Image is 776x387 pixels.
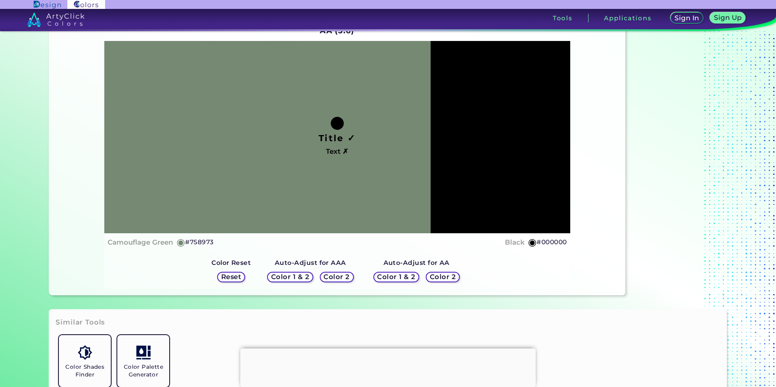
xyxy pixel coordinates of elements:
[670,12,704,24] a: Sign In
[275,259,346,267] strong: Auto-Adjust for AAA
[713,14,742,21] h5: Sign Up
[211,259,251,267] strong: Color Reset
[56,318,105,327] h3: Similar Tools
[27,12,84,27] img: logo_artyclick_colors_white.svg
[185,237,213,247] h5: #758973
[553,15,573,21] h3: Tools
[270,273,310,280] h5: Color 1 & 2
[326,146,348,157] h4: Text ✗
[429,273,457,280] h5: Color 2
[323,273,350,280] h5: Color 2
[537,237,567,247] h5: #000000
[384,259,450,267] strong: Auto-Adjust for AA
[78,345,92,359] img: icon_color_shades.svg
[121,363,166,378] h5: Color Palette Generator
[319,132,356,144] h1: Title ✓
[240,348,536,385] iframe: Advertisement
[221,273,241,280] h5: Reset
[136,345,151,359] img: icon_col_pal_col.svg
[108,236,173,248] h4: Camouflage Green
[34,1,61,9] img: ArtyClick Design logo
[674,15,700,21] h5: Sign In
[177,237,185,247] h5: ◉
[376,273,416,280] h5: Color 1 & 2
[604,15,651,21] h3: Applications
[709,12,746,24] a: Sign Up
[505,236,525,248] h4: Black
[528,237,537,247] h5: ◉
[62,363,108,378] h5: Color Shades Finder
